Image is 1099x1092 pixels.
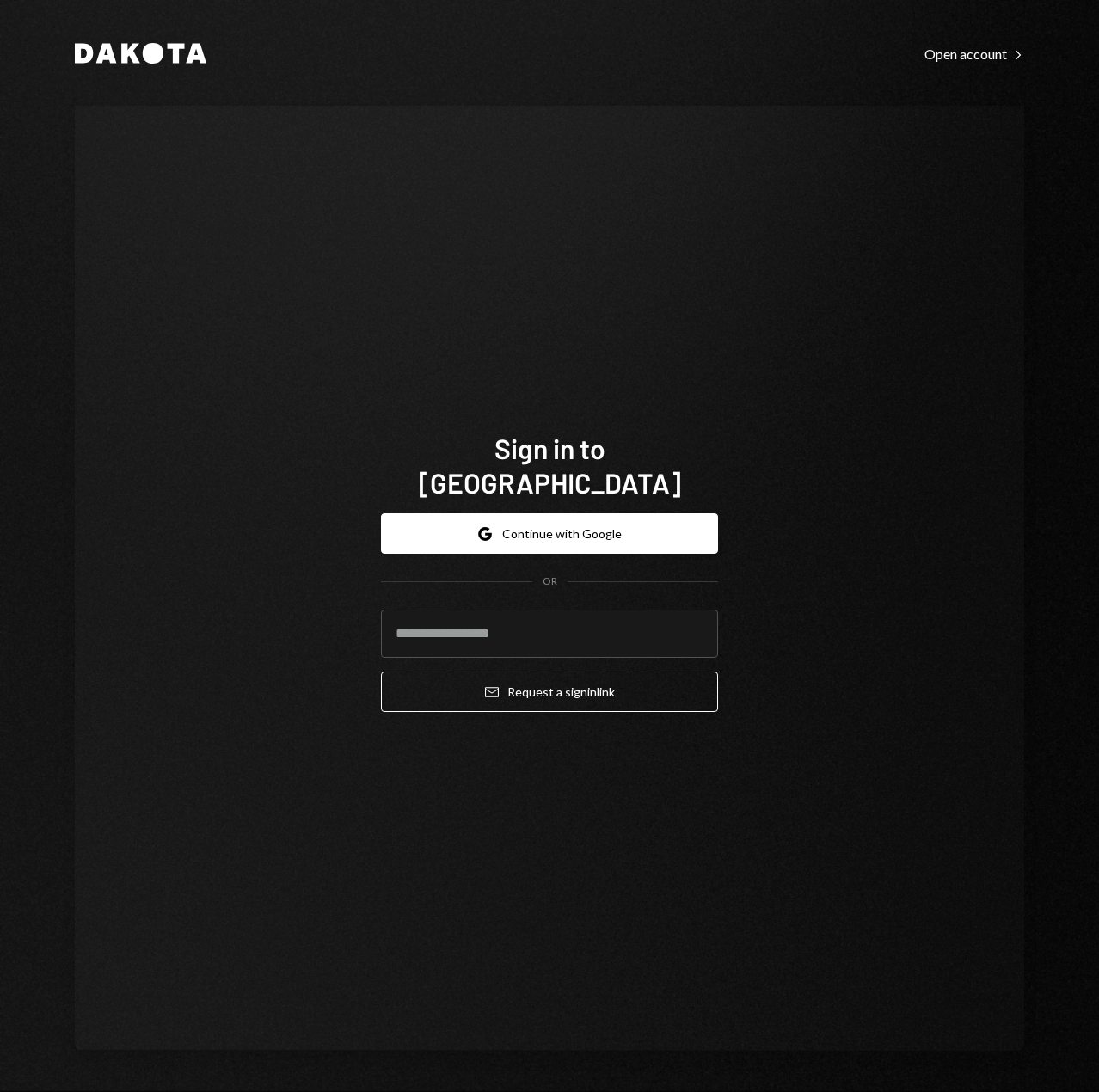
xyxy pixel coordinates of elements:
[924,46,1024,63] div: Open account
[924,44,1024,63] a: Open account
[543,574,557,589] div: OR
[381,513,718,554] button: Continue with Google
[381,431,718,500] h1: Sign in to [GEOGRAPHIC_DATA]
[381,672,718,712] button: Request a signinlink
